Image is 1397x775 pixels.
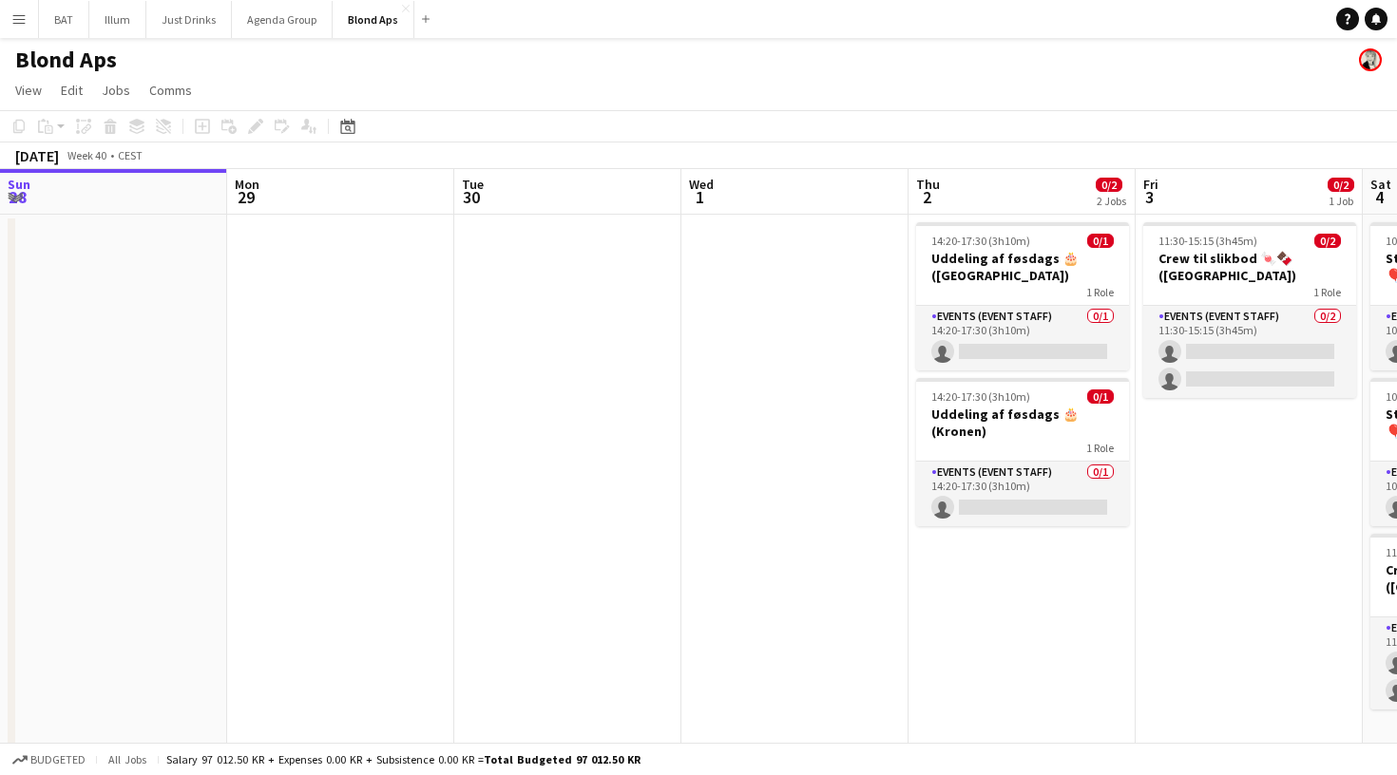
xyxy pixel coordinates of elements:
app-card-role: Events (Event Staff)0/114:20-17:30 (3h10m) [916,306,1129,370]
button: Agenda Group [232,1,333,38]
a: Edit [53,78,90,103]
span: 3 [1140,186,1158,208]
span: 0/2 [1314,234,1341,248]
span: 14:20-17:30 (3h10m) [931,234,1030,248]
span: 28 [5,186,30,208]
span: Sun [8,176,30,193]
span: 4 [1368,186,1391,208]
span: 29 [232,186,259,208]
app-user-avatar: Kersti Bøgebjerg [1359,48,1382,71]
h3: Uddeling af føsdags 🎂 (Kronen) [916,406,1129,440]
app-card-role: Events (Event Staff)0/211:30-15:15 (3h45m) [1143,306,1356,398]
div: CEST [118,148,143,162]
span: Mon [235,176,259,193]
span: Total Budgeted 97 012.50 KR [484,752,641,766]
button: Just Drinks [146,1,232,38]
app-job-card: 14:20-17:30 (3h10m)0/1Uddeling af føsdags 🎂 (Kronen)1 RoleEvents (Event Staff)0/114:20-17:30 (3h10m) [916,378,1129,526]
h3: Uddeling af føsdags 🎂 ([GEOGRAPHIC_DATA]) [916,250,1129,284]
button: Budgeted [10,749,88,770]
div: 2 Jobs [1097,194,1126,208]
button: BAT [39,1,89,38]
span: Jobs [102,82,130,99]
div: Salary 97 012.50 KR + Expenses 0.00 KR + Subsistence 0.00 KR = [166,752,641,766]
h1: Blond Aps [15,46,117,74]
h3: Crew til slikbod 🍬🍫 ([GEOGRAPHIC_DATA]) [1143,250,1356,284]
span: View [15,82,42,99]
span: 1 [686,186,714,208]
span: 11:30-15:15 (3h45m) [1158,234,1257,248]
span: Week 40 [63,148,110,162]
span: 1 Role [1313,285,1341,299]
span: 14:20-17:30 (3h10m) [931,389,1030,404]
span: Wed [689,176,714,193]
span: 0/2 [1328,178,1354,192]
span: 0/1 [1087,389,1114,404]
span: Tue [462,176,484,193]
span: 0/1 [1087,234,1114,248]
span: Budgeted [30,753,86,766]
span: 1 Role [1086,441,1114,455]
span: Edit [61,82,83,99]
span: 30 [459,186,484,208]
span: Fri [1143,176,1158,193]
span: 1 Role [1086,285,1114,299]
app-card-role: Events (Event Staff)0/114:20-17:30 (3h10m) [916,462,1129,526]
span: Comms [149,82,192,99]
button: Blond Aps [333,1,414,38]
button: Illum [89,1,146,38]
span: All jobs [105,752,150,766]
span: Sat [1370,176,1391,193]
span: 2 [913,186,940,208]
a: Comms [142,78,200,103]
span: Thu [916,176,940,193]
div: 1 Job [1329,194,1353,208]
span: 0/2 [1096,178,1122,192]
div: [DATE] [15,146,59,165]
app-job-card: 14:20-17:30 (3h10m)0/1Uddeling af føsdags 🎂 ([GEOGRAPHIC_DATA])1 RoleEvents (Event Staff)0/114:20... [916,222,1129,370]
a: Jobs [94,78,138,103]
app-job-card: 11:30-15:15 (3h45m)0/2Crew til slikbod 🍬🍫 ([GEOGRAPHIC_DATA])1 RoleEvents (Event Staff)0/211:30-1... [1143,222,1356,398]
a: View [8,78,49,103]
